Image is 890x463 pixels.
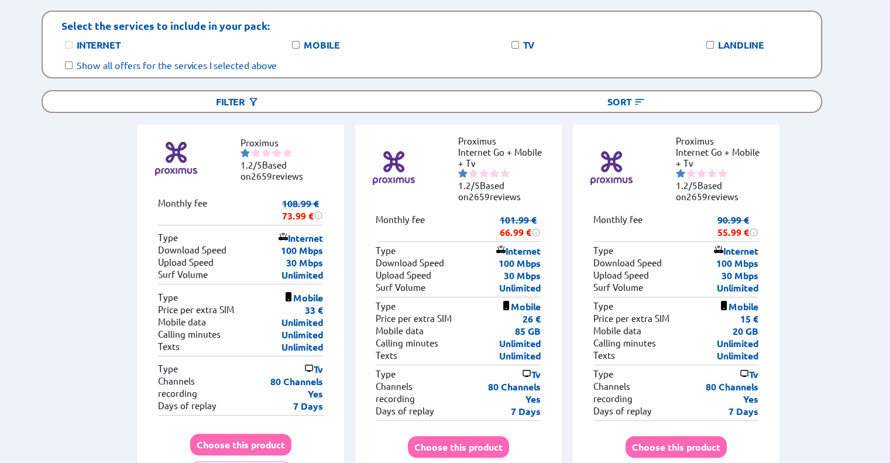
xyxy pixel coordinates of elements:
[458,146,546,169] li: Internet Go + Mobile + Tv
[376,257,444,269] p: Download Speed
[283,148,292,157] img: starnr5
[676,135,764,146] li: Proximus
[262,148,271,157] img: starnr3
[305,304,323,316] p: 33 €
[408,441,509,452] a: Choose this product
[501,301,511,310] img: icon of mobile
[733,325,758,337] p: 20 GB
[626,436,727,458] button: Choose this product
[190,439,291,450] a: Choose this product
[717,226,758,238] div: 55.99 €
[531,228,541,237] img: information
[408,436,509,458] button: Choose this product
[729,405,758,417] p: 7 Days
[284,291,323,304] p: Mobile
[593,269,649,282] p: Upload Speed
[593,349,615,362] p: Texts
[158,197,207,222] p: Monthly fee
[501,300,541,313] p: Mobile
[248,96,259,108] img: Button open the filtering menu
[749,228,758,237] img: information
[522,369,531,378] img: icon of Tv
[376,300,396,313] p: Type
[718,169,727,178] img: starnr5
[626,441,727,452] a: Choose this product
[376,282,425,294] p: Surf Volume
[718,39,764,51] label: Landline
[458,180,546,202] li: Based on reviews
[593,325,641,337] p: Mobile data
[281,269,323,281] p: Unlimited
[740,313,758,325] p: 15 €
[511,405,541,417] p: 7 Days
[158,387,197,400] p: recording
[281,244,323,256] p: 100 Mbps
[714,245,723,255] img: icon of internet
[304,39,340,51] label: Mobile
[515,325,541,337] p: 85 GB
[593,257,662,269] p: Download Speed
[376,245,396,257] p: Type
[158,232,178,244] p: Type
[432,91,821,112] div: Sort
[593,337,656,349] p: Calling minutes
[376,393,415,405] p: recording
[717,214,749,226] s: 90.99 €
[588,145,635,191] img: Logo of Proximus
[376,368,396,380] p: Type
[77,39,120,51] label: Internet
[719,301,729,310] img: icon of mobile
[376,349,397,362] p: Texts
[240,137,328,148] li: Proximus
[240,159,328,181] li: Based on reviews
[158,375,195,387] p: Channels
[376,405,434,417] p: Days of replay
[158,341,180,353] p: Texts
[304,363,323,375] p: Tv
[676,180,697,191] span: 1.2/5
[282,210,323,222] div: 73.99 €
[281,316,323,328] p: Unlimited
[500,214,537,226] s: 101.99 €
[314,211,323,220] img: information
[251,170,272,181] span: 2659
[479,169,489,178] img: starnr3
[282,197,319,210] s: 108.99 €
[158,304,234,316] p: Price per extra SIM
[158,256,214,269] p: Upload Speed
[719,300,758,313] p: Mobile
[593,380,630,393] p: Channels
[376,214,425,238] p: Monthly fee
[240,148,250,157] img: starnr1
[686,169,696,178] img: starnr2
[284,292,293,301] img: icon of mobile
[77,59,277,71] label: Show all offers for the services I selected above
[376,337,438,349] p: Calling minutes
[61,19,270,32] p: Select the services to include in your pack:
[716,257,758,269] p: 100 Mbps
[272,148,281,157] img: starnr4
[717,282,758,294] p: Unlimited
[740,369,749,378] img: icon of Tv
[707,169,717,178] img: starnr4
[158,269,208,281] p: Surf Volume
[158,291,178,304] p: Type
[469,169,478,178] img: starnr2
[717,337,758,349] p: Unlimited
[153,135,200,182] img: Logo of Proximus
[714,245,758,257] p: Internet
[676,146,764,169] li: Internet Go + Mobile + Tv
[593,245,613,257] p: Type
[593,368,613,380] p: Type
[158,328,221,341] p: Calling minutes
[706,380,758,393] p: 80 Channels
[634,96,645,108] img: Button open the sorting menu
[499,257,541,269] p: 100 Mbps
[158,244,226,256] p: Download Speed
[458,180,480,191] span: 1.2/5
[593,405,652,417] p: Days of replay
[523,313,541,325] p: 26 €
[469,191,490,202] span: 2659
[158,316,206,328] p: Mobile data
[593,313,669,325] p: Price per extra SIM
